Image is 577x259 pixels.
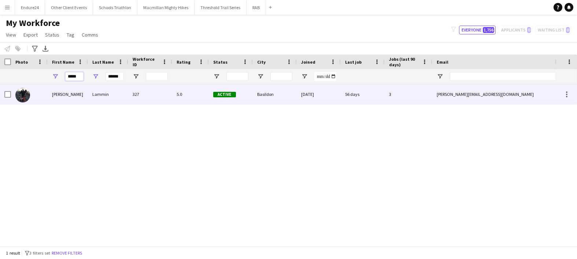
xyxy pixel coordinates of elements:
span: Workforce ID [133,56,159,67]
div: 327 [128,84,172,104]
button: Open Filter Menu [133,73,139,80]
img: Barry Lammin [15,88,30,102]
a: Status [42,30,62,40]
input: Status Filter Input [226,72,248,81]
a: Comms [79,30,101,40]
div: 56 days [341,84,385,104]
div: Lammin [88,84,128,104]
div: 3 [385,84,432,104]
div: [DATE] [297,84,341,104]
input: Joined Filter Input [314,72,336,81]
button: Threshold Trail Series [195,0,247,15]
span: 1,756 [483,27,494,33]
button: Macmillan Mighty Hikes [137,0,195,15]
a: Tag [64,30,77,40]
button: Schools Triathlon [93,0,137,15]
button: Endure24 [15,0,45,15]
span: Joined [301,59,315,65]
span: Email [437,59,448,65]
button: Everyone1,756 [459,26,496,34]
span: View [6,31,16,38]
button: Open Filter Menu [92,73,99,80]
span: Tag [67,31,74,38]
span: Status [213,59,228,65]
app-action-btn: Export XLSX [41,44,50,53]
button: Open Filter Menu [213,73,220,80]
input: Workforce ID Filter Input [146,72,168,81]
input: City Filter Input [270,72,292,81]
div: 5.0 [172,84,209,104]
span: Rating [177,59,191,65]
span: Last Name [92,59,114,65]
input: Email Filter Input [450,72,574,81]
span: Active [213,92,236,97]
span: Comms [82,31,98,38]
app-action-btn: Advanced filters [30,44,39,53]
input: Last Name Filter Input [106,72,124,81]
span: Last job [345,59,362,65]
span: My Workforce [6,18,60,29]
span: City [257,59,266,65]
span: Status [45,31,59,38]
div: Basildon [253,84,297,104]
button: Other Client Events [45,0,93,15]
span: 3 filters set [29,250,50,256]
a: Export [21,30,41,40]
button: Open Filter Menu [301,73,308,80]
button: Open Filter Menu [52,73,59,80]
div: [PERSON_NAME] [48,84,88,104]
button: RAB [247,0,266,15]
span: Jobs (last 90 days) [389,56,419,67]
span: Photo [15,59,28,65]
button: Remove filters [50,249,84,257]
button: Open Filter Menu [257,73,264,80]
span: First Name [52,59,74,65]
input: First Name Filter Input [65,72,84,81]
span: Export [23,31,38,38]
button: Open Filter Menu [437,73,443,80]
a: View [3,30,19,40]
